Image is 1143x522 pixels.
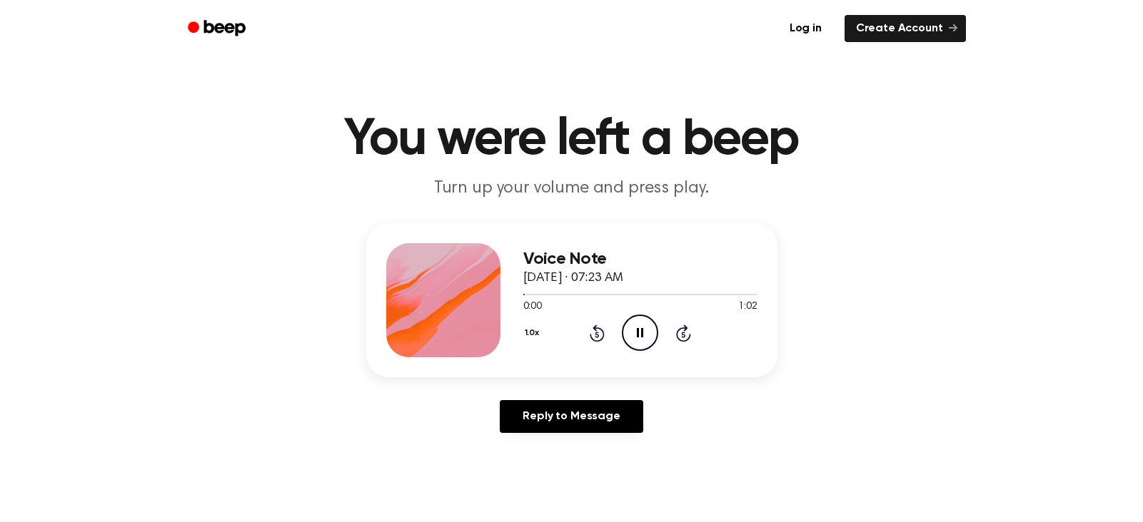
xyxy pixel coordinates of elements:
h3: Voice Note [523,250,757,269]
button: 1.0x [523,321,545,345]
a: Log in [775,12,836,45]
span: [DATE] · 07:23 AM [523,272,623,285]
p: Turn up your volume and press play. [298,177,846,200]
a: Reply to Message [500,400,643,433]
a: Create Account [845,15,966,42]
span: 1:02 [738,300,757,314]
h1: You were left a beep [206,114,937,165]
span: 0:00 [523,300,542,314]
a: Beep [178,15,258,43]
